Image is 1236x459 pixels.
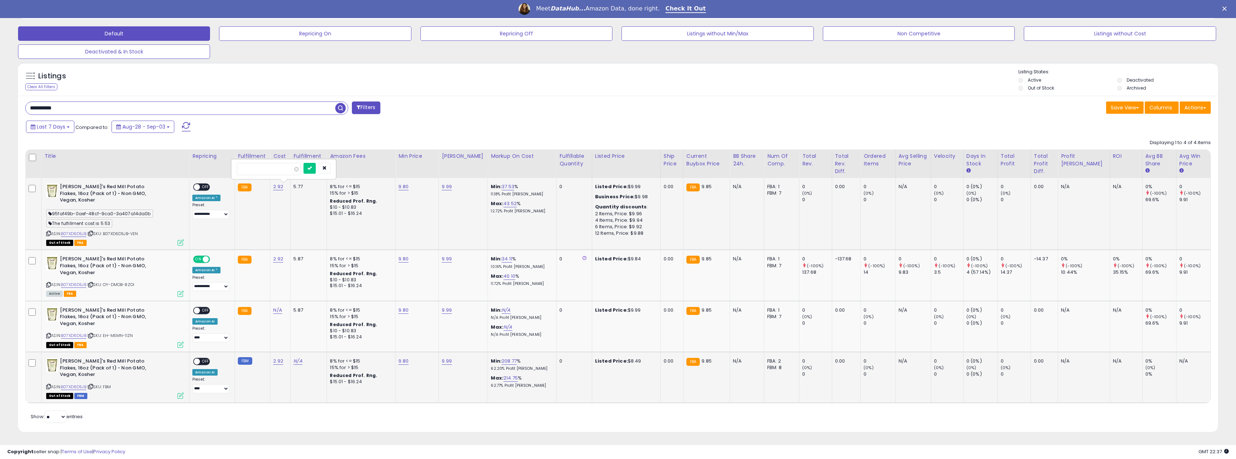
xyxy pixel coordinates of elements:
[1179,256,1210,262] div: 0
[1113,358,1137,364] div: N/A
[46,256,58,270] img: 410rSitb1WL._SL40_.jpg
[595,256,655,262] div: $9.84
[767,152,796,168] div: Num of Comp.
[273,183,283,190] a: 2.92
[802,320,832,326] div: 0
[702,255,712,262] span: 9.85
[122,123,165,130] span: Aug-28 - Sep-03
[330,313,390,320] div: 15% for > $15
[491,358,551,371] div: %
[61,282,86,288] a: B07XD6D5JB
[767,307,794,313] div: FBA: 1
[491,307,502,313] b: Min:
[966,168,971,174] small: Days In Stock.
[767,256,794,262] div: FBA: 1
[550,5,585,12] i: DataHub...
[864,269,895,276] div: 14
[330,190,390,196] div: 15% for > $15
[491,255,502,262] b: Min:
[864,152,892,168] div: Ordered Items
[559,358,586,364] div: 0
[966,190,977,196] small: (0%)
[1145,101,1179,114] button: Columns
[330,334,390,340] div: $15.01 - $16.24
[1001,307,1031,313] div: 0
[823,26,1015,41] button: Non Competitive
[44,152,186,160] div: Title
[219,26,411,41] button: Repricing On
[1145,168,1150,174] small: Avg BB Share.
[330,358,390,364] div: 8% for <= $15
[835,152,858,175] div: Total Rev. Diff.
[273,307,282,314] a: N/A
[1001,314,1011,320] small: (0%)
[664,152,680,168] div: Ship Price
[934,307,963,313] div: 0
[330,256,390,262] div: 8% for <= $15
[273,358,283,365] a: 2.92
[293,358,302,365] a: N/A
[559,152,589,168] div: Fulfillable Quantity
[1145,196,1176,203] div: 69.6%
[1145,320,1176,326] div: 69.6%
[1001,256,1031,262] div: 0
[939,263,955,269] small: (-100%)
[1145,358,1176,364] div: 0%
[1001,320,1031,326] div: 0
[1061,358,1104,364] div: N/A
[238,256,251,264] small: FBA
[1113,152,1139,160] div: ROI
[61,384,86,390] a: B07XD6D5JB
[1061,269,1109,276] div: 10.44%
[733,152,761,168] div: BB Share 24h.
[733,256,759,262] div: N/A
[1179,307,1210,313] div: 0
[46,183,58,198] img: 410rSitb1WL._SL40_.jpg
[503,324,512,331] a: N/A
[966,152,995,168] div: Days In Stock
[966,269,997,276] div: 4 (57.14%)
[503,273,515,280] a: 40.10
[491,273,551,286] div: %
[1061,183,1104,190] div: N/A
[864,358,895,364] div: 0
[87,333,133,338] span: | SKU: EH-MEMN-11ZN
[398,307,409,314] a: 9.80
[903,263,920,269] small: (-100%)
[595,230,655,237] div: 12 Items, Price: $9.88
[868,263,885,269] small: (-100%)
[835,256,855,262] div: -137.68
[46,358,58,372] img: 410rSitb1WL._SL40_.jpg
[1184,314,1201,320] small: (-100%)
[934,320,963,326] div: 0
[595,211,655,217] div: 2 Items, Price: $9.96
[75,124,109,131] span: Compared to:
[38,71,66,81] h5: Listings
[966,196,997,203] div: 0 (0%)
[966,307,997,313] div: 0 (0%)
[1179,168,1184,174] small: Avg Win Price.
[1150,139,1211,146] div: Displaying 1 to 4 of 4 items
[46,307,58,321] img: 410rSitb1WL._SL40_.jpg
[1028,85,1054,91] label: Out of Stock
[60,256,148,278] b: [PERSON_NAME]'s Red Mill Potato Flakes, 16oz (Pack of 1) - Non GMO, Vegan, Kosher
[767,358,794,364] div: FBA: 2
[442,152,485,160] div: [PERSON_NAME]
[864,196,895,203] div: 0
[330,283,390,289] div: $15.01 - $16.24
[802,314,812,320] small: (0%)
[60,183,148,205] b: [PERSON_NAME]'s Red Mill Potato Flakes, 16oz (Pack of 1) - Non GMO, Vegan, Kosher
[1001,269,1031,276] div: 14.37
[686,183,700,191] small: FBA
[1034,256,1052,262] div: -14.37
[802,152,829,168] div: Total Rev.
[491,256,551,269] div: %
[971,263,988,269] small: (-100%)
[1113,307,1137,313] div: N/A
[491,200,503,207] b: Max:
[966,314,977,320] small: (0%)
[1001,183,1031,190] div: 0
[273,255,283,263] a: 2.92
[802,183,832,190] div: 0
[1001,358,1031,364] div: 0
